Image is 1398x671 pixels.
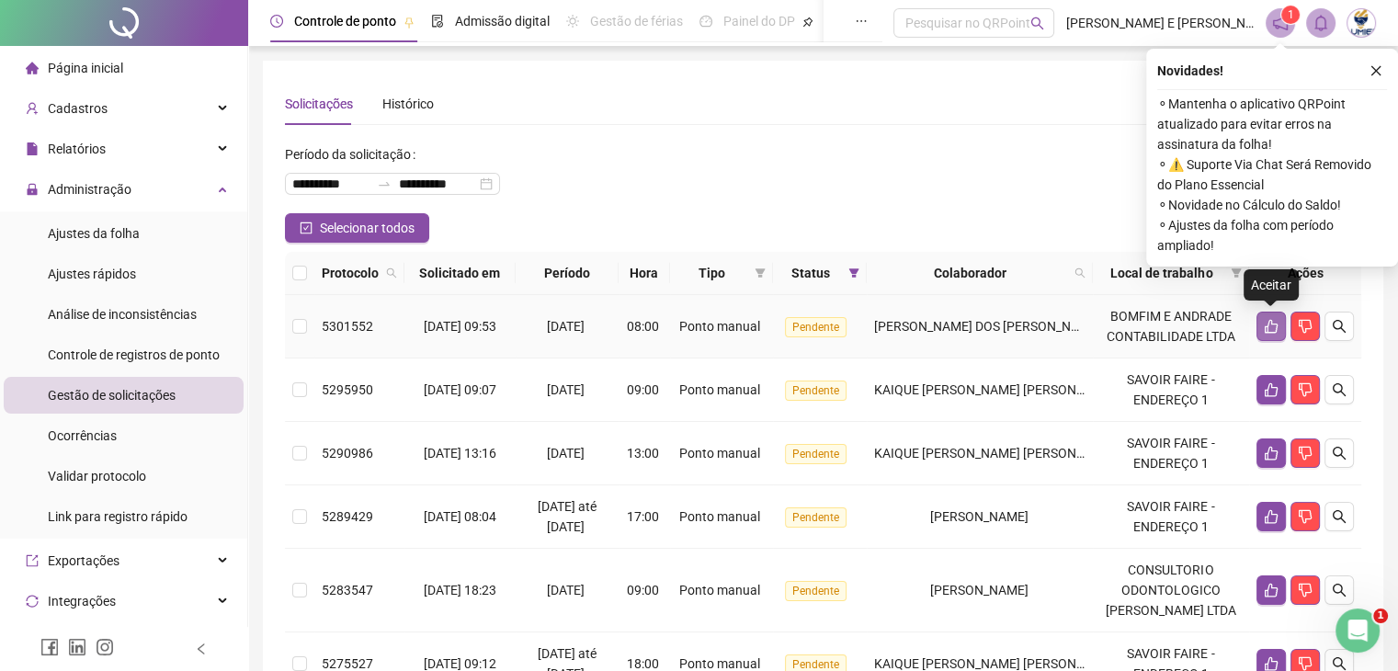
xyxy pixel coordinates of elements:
span: filter [848,267,859,279]
span: check-square [300,222,313,234]
span: 5275527 [322,656,373,671]
span: sync [26,595,39,608]
span: Local de trabalho [1100,263,1223,283]
span: dislike [1298,583,1313,597]
span: Gestão de solicitações [48,388,176,403]
span: search [1332,446,1347,461]
sup: 1 [1281,6,1300,24]
td: SAVOIR FAIRE - ENDEREÇO 1 [1093,358,1249,422]
span: [DATE] até [DATE] [538,499,597,534]
span: Selecionar todos [320,218,415,238]
span: left [195,643,208,655]
span: like [1264,583,1279,597]
span: Análise de inconsistências [48,307,197,322]
span: Ponto manual [679,656,760,671]
span: KAIQUE [PERSON_NAME] [PERSON_NAME] [874,446,1121,461]
span: Ajustes da folha [48,226,140,241]
span: Ajustes rápidos [48,267,136,281]
span: like [1264,509,1279,524]
span: filter [751,259,769,287]
span: Ponto manual [679,382,760,397]
span: bell [1313,15,1329,31]
span: export [26,554,39,567]
span: Cadastros [48,101,108,116]
th: Solicitado em [404,252,516,295]
span: [PERSON_NAME] E [PERSON_NAME] CONTABILIDADE LTDA [1065,13,1255,33]
span: 1 [1288,8,1294,21]
span: search [1030,17,1044,30]
span: [DATE] 09:53 [424,319,496,334]
span: search [1071,259,1089,287]
span: linkedin [68,638,86,656]
span: ⚬ Novidade no Cálculo do Saldo! [1157,195,1387,215]
span: Pendente [785,381,847,401]
span: dislike [1298,509,1313,524]
span: [PERSON_NAME] [930,583,1029,597]
span: [DATE] [547,319,585,334]
span: [DATE] 18:23 [424,583,496,597]
span: Ponto manual [679,446,760,461]
span: [DATE] [547,583,585,597]
span: [DATE] 09:07 [424,382,496,397]
iframe: Intercom live chat [1335,608,1380,653]
span: Exportações [48,553,119,568]
div: Aceitar [1244,269,1299,301]
span: Pendente [785,444,847,464]
span: search [1332,656,1347,671]
span: 5301552 [322,319,373,334]
span: home [26,62,39,74]
span: dislike [1298,656,1313,671]
span: 5290986 [322,446,373,461]
span: file-done [431,15,444,28]
td: SAVOIR FAIRE - ENDEREÇO 1 [1093,422,1249,485]
span: facebook [40,638,59,656]
span: search [1332,319,1347,334]
span: Ocorrências [48,428,117,443]
td: SAVOIR FAIRE - ENDEREÇO 1 [1093,485,1249,549]
span: ⚬ ⚠️ Suporte Via Chat Será Removido do Plano Essencial [1157,154,1387,195]
span: notification [1272,15,1289,31]
span: KAIQUE [PERSON_NAME] [PERSON_NAME] [874,656,1121,671]
span: 09:00 [627,382,659,397]
span: user-add [26,102,39,115]
span: like [1264,382,1279,397]
span: like [1264,656,1279,671]
span: Pendente [785,317,847,337]
div: Solicitações [285,94,353,114]
span: 5283547 [322,583,373,597]
span: [DATE] [547,382,585,397]
span: 13:00 [627,446,659,461]
span: Colaborador [874,263,1067,283]
span: sun [566,15,579,28]
span: Ponto manual [679,583,760,597]
span: ellipsis [855,15,868,28]
span: search [1074,267,1085,279]
span: search [1332,382,1347,397]
span: clock-circle [270,15,283,28]
span: Validar protocolo [48,469,146,483]
span: filter [845,259,863,287]
span: filter [1231,267,1242,279]
th: Período [516,252,619,295]
span: ⚬ Ajustes da folha com período ampliado! [1157,215,1387,256]
span: dislike [1298,446,1313,461]
span: Admissão digital [455,14,550,28]
span: search [386,267,397,279]
span: [PERSON_NAME] DOS [PERSON_NAME] [874,319,1101,334]
span: Status [780,263,841,283]
span: 5289429 [322,509,373,524]
span: [DATE] 09:12 [424,656,496,671]
span: ⚬ Mantenha o aplicativo QRPoint atualizado para evitar erros na assinatura da folha! [1157,94,1387,154]
span: search [1332,509,1347,524]
div: Histórico [382,94,434,114]
span: Gestão de férias [590,14,683,28]
span: Protocolo [322,263,379,283]
span: Controle de registros de ponto [48,347,220,362]
span: search [382,259,401,287]
span: [DATE] 13:16 [424,446,496,461]
span: Controle de ponto [294,14,396,28]
span: 08:00 [627,319,659,334]
span: lock [26,183,39,196]
span: Tipo [677,263,747,283]
span: close [1370,64,1382,77]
